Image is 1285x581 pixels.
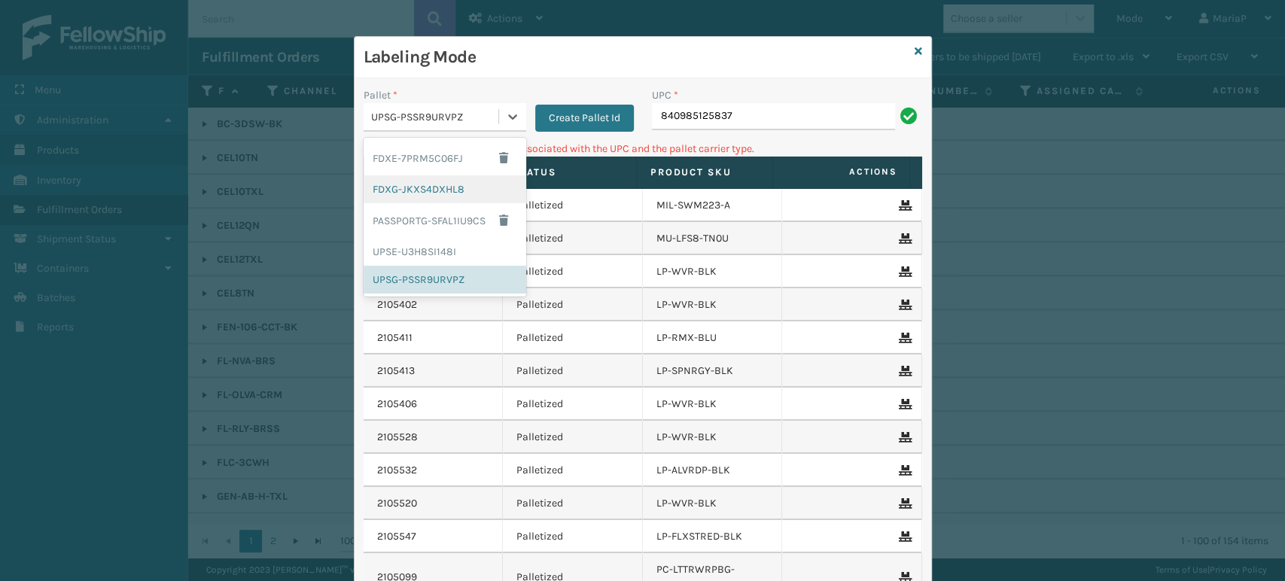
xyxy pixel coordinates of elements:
i: Remove From Pallet [899,333,908,343]
td: Palletized [503,388,643,421]
p: Can't find any fulfillment orders associated with the UPC and the pallet carrier type. [364,141,922,157]
a: 2105413 [377,364,415,379]
td: MU-LFS8-TN0U [643,222,783,255]
td: Palletized [503,520,643,553]
td: LP-WVR-BLK [643,255,783,288]
div: FDXG-JKXS4DXHL8 [364,175,526,203]
button: Create Pallet Id [535,105,634,132]
a: 2105406 [377,397,417,412]
label: Product SKU [650,166,760,179]
td: Palletized [503,189,643,222]
a: 2105402 [377,297,417,312]
label: UPC [652,87,678,103]
i: Remove From Pallet [899,266,908,277]
div: UPSG-PSSR9URVPZ [371,109,500,125]
td: LP-FLXSTRED-BLK [643,520,783,553]
div: FDXE-7PRM5C06FJ [364,141,526,175]
td: Palletized [503,354,643,388]
span: Actions [778,160,906,184]
a: 2105520 [377,496,417,511]
td: LP-SPNRGY-BLK [643,354,783,388]
td: Palletized [503,222,643,255]
i: Remove From Pallet [899,498,908,509]
td: LP-ALVRDP-BLK [643,454,783,487]
a: 2105547 [377,529,416,544]
td: Palletized [503,454,643,487]
h3: Labeling Mode [364,46,909,68]
i: Remove From Pallet [899,465,908,476]
i: Remove From Pallet [899,366,908,376]
a: 2105411 [377,330,413,345]
label: Status [513,166,623,179]
td: Palletized [503,321,643,354]
div: UPSE-U3H8SI148I [364,238,526,266]
td: Palletized [503,421,643,454]
td: Palletized [503,487,643,520]
i: Remove From Pallet [899,432,908,443]
label: Pallet [364,87,397,103]
a: 2105532 [377,463,417,478]
i: Remove From Pallet [899,300,908,310]
td: LP-WVR-BLK [643,388,783,421]
a: 2105528 [377,430,418,445]
div: UPSG-PSSR9URVPZ [364,266,526,294]
td: Palletized [503,255,643,288]
td: MIL-SWM223-A [643,189,783,222]
td: LP-WVR-BLK [643,487,783,520]
td: LP-WVR-BLK [643,288,783,321]
td: LP-WVR-BLK [643,421,783,454]
i: Remove From Pallet [899,233,908,244]
i: Remove From Pallet [899,531,908,542]
div: PASSPORTG-SFAL1IU9CS [364,203,526,238]
td: LP-RMX-BLU [643,321,783,354]
i: Remove From Pallet [899,399,908,409]
i: Remove From Pallet [899,200,908,211]
td: Palletized [503,288,643,321]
